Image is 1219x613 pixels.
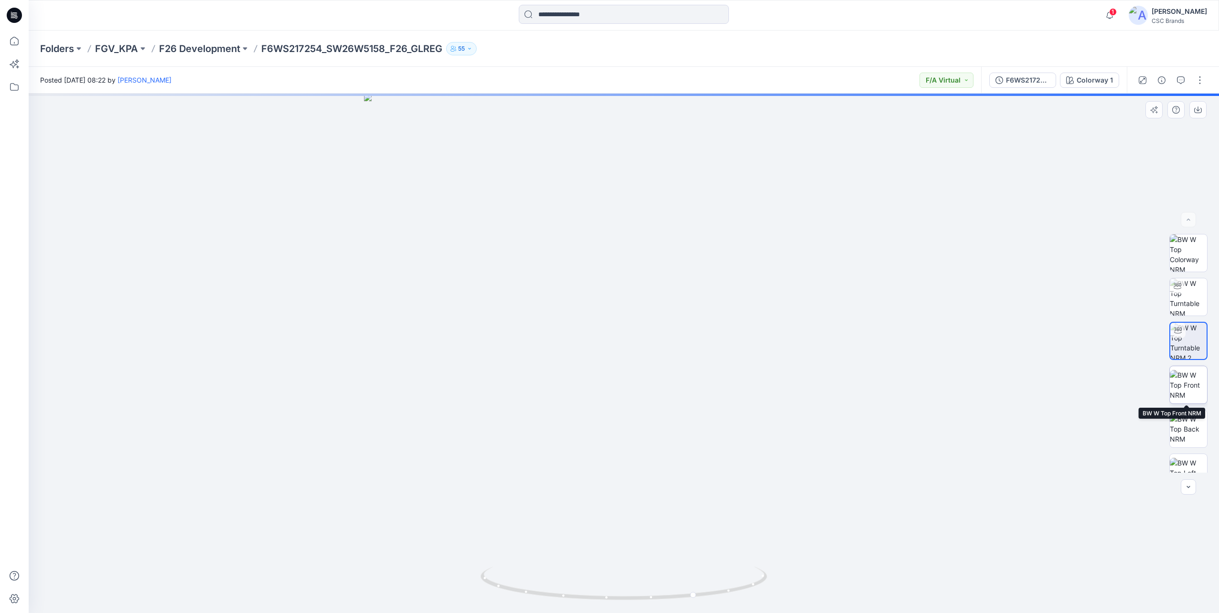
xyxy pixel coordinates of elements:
a: [PERSON_NAME] [118,76,171,84]
button: Details [1154,73,1169,88]
button: Colorway 1 [1060,73,1119,88]
img: avatar [1129,6,1148,25]
button: F6WS217254_SW26W5158_F26_GLREG_VFA [989,73,1056,88]
img: BW W Top Colorway NRM [1170,234,1207,272]
img: BW W Top Turntable NRM 2 [1170,323,1207,359]
button: 55 [446,42,477,55]
img: BW W Top Back NRM [1170,414,1207,444]
p: 55 [458,43,465,54]
img: BW W Top Front NRM [1170,370,1207,400]
span: 1 [1109,8,1117,16]
a: FGV_KPA [95,42,138,55]
img: BW W Top Turntable NRM [1170,278,1207,316]
div: [PERSON_NAME] [1152,6,1207,17]
span: Posted [DATE] 08:22 by [40,75,171,85]
img: BW W Top Left NRM [1170,458,1207,488]
div: CSC Brands [1152,17,1207,24]
p: F6WS217254_SW26W5158_F26_GLREG [261,42,442,55]
a: F26 Development [159,42,240,55]
a: Folders [40,42,74,55]
div: Colorway 1 [1077,75,1113,85]
div: F6WS217254_SW26W5158_F26_GLREG_VFA [1006,75,1050,85]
